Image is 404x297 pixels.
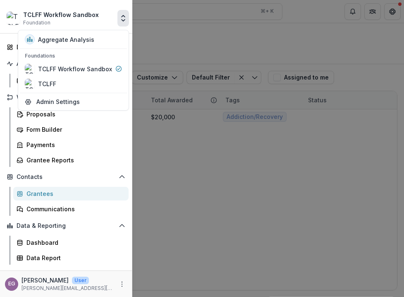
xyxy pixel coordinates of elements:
[26,189,122,198] div: Grantees
[13,107,129,121] a: Proposals
[17,43,122,51] div: Dashboard
[13,236,129,249] a: Dashboard
[26,205,122,213] div: Communications
[26,156,122,164] div: Grantee Reports
[13,123,129,136] a: Form Builder
[22,276,69,285] p: [PERSON_NAME]
[13,251,129,265] a: Data Report
[8,281,15,287] div: Eleanor Green
[13,153,129,167] a: Grantee Reports
[26,254,122,262] div: Data Report
[22,285,114,292] p: [PERSON_NAME][EMAIL_ADDRESS][DOMAIN_NAME]
[117,279,127,289] button: More
[13,202,129,216] a: Communications
[7,12,20,25] img: TCLFF Workflow Sandbox
[23,10,99,19] div: TCLFF Workflow Sandbox
[17,60,115,68] span: Activity
[3,57,129,70] button: Open Activity
[17,174,115,181] span: Contacts
[3,40,129,54] a: Dashboard
[13,187,129,200] a: Grantees
[26,125,122,134] div: Form Builder
[26,110,122,118] div: Proposals
[17,222,115,229] span: Data & Reporting
[72,277,89,284] p: User
[17,94,115,101] span: Workflows
[26,238,122,247] div: Dashboard
[3,170,129,184] button: Open Contacts
[117,10,129,27] button: Open entity switcher
[23,19,50,27] span: Foundation
[26,140,122,149] div: Payments
[3,219,129,232] button: Open Data & Reporting
[13,74,129,87] a: Tasks
[3,91,129,104] button: Open Workflows
[13,138,129,152] a: Payments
